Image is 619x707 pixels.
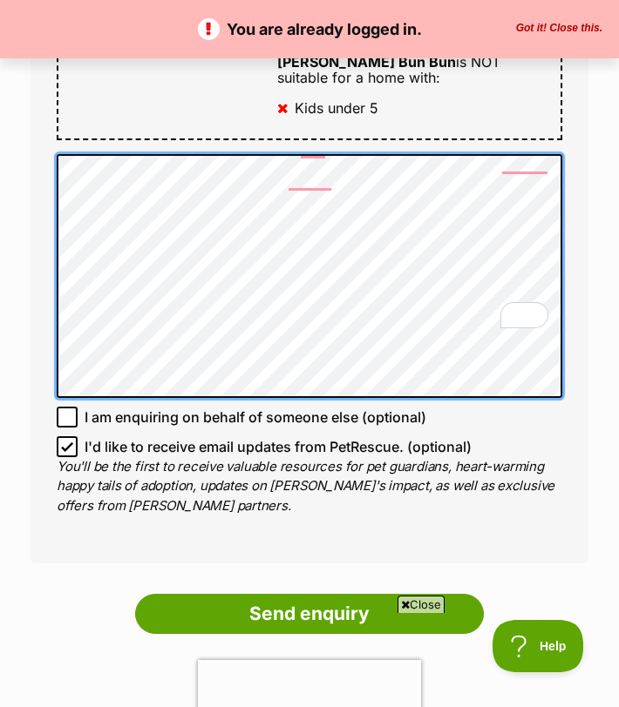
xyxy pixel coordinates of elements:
[398,596,445,613] span: Close
[85,407,426,428] span: I am enquiring on behalf of someone else (optional)
[511,22,608,36] button: Close the banner
[57,154,562,398] textarea: To enrich screen reader interactions, please activate Accessibility in Grammarly extension settings
[295,100,378,116] div: Kids under 5
[135,594,484,634] input: Send enquiry
[85,436,472,457] span: I'd like to receive email updates from PetRescue. (optional)
[277,54,538,86] div: is NOT suitable for a home with:
[57,457,562,516] p: You'll be the first to receive valuable resources for pet guardians, heart-warming happy tails of...
[493,620,584,672] iframe: Help Scout Beacon - Open
[277,53,456,71] strong: [PERSON_NAME] Bun Bun
[17,17,602,41] p: You are already logged in.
